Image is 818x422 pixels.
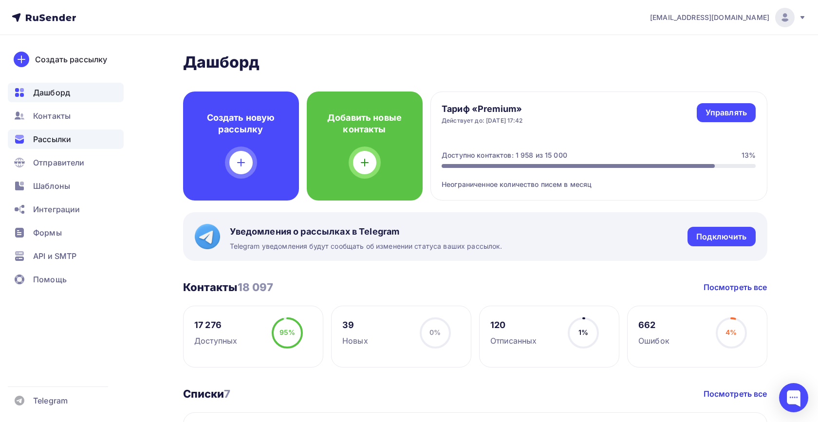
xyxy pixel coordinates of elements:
[33,110,71,122] span: Контакты
[199,112,283,135] h4: Создать новую рассылку
[183,280,274,294] h3: Контакты
[194,319,237,331] div: 17 276
[322,112,407,135] h4: Добавить новые контакты
[342,335,368,347] div: Новых
[33,133,71,145] span: Рассылки
[33,157,85,168] span: Отправители
[238,281,274,294] span: 18 097
[742,150,756,160] div: 13%
[706,107,747,118] div: Управлять
[638,319,669,331] div: 662
[279,328,295,336] span: 95%
[490,335,537,347] div: Отписанных
[8,223,124,242] a: Формы
[696,231,746,242] div: Подключить
[704,388,767,400] a: Посмотреть все
[33,274,67,285] span: Помощь
[342,319,368,331] div: 39
[704,281,767,293] a: Посмотреть все
[8,176,124,196] a: Шаблоны
[429,328,441,336] span: 0%
[183,387,231,401] h3: Списки
[183,53,767,72] h2: Дашборд
[650,13,769,22] span: [EMAIL_ADDRESS][DOMAIN_NAME]
[194,335,237,347] div: Доступных
[33,395,68,406] span: Telegram
[8,153,124,172] a: Отправители
[442,117,523,125] div: Действует до: [DATE] 17:42
[442,150,567,160] div: Доступно контактов: 1 958 из 15 000
[8,106,124,126] a: Контакты
[650,8,806,27] a: [EMAIL_ADDRESS][DOMAIN_NAME]
[442,103,523,115] h4: Тариф «Premium»
[230,241,502,251] span: Telegram уведомления будут сообщать об изменении статуса ваших рассылок.
[33,180,70,192] span: Шаблоны
[33,250,76,262] span: API и SMTP
[725,328,737,336] span: 4%
[638,335,669,347] div: Ошибок
[442,168,756,189] div: Неограниченное количество писем в месяц
[224,387,230,400] span: 7
[8,83,124,102] a: Дашборд
[35,54,107,65] div: Создать рассылку
[578,328,588,336] span: 1%
[33,87,70,98] span: Дашборд
[230,226,502,238] span: Уведомления о рассылках в Telegram
[33,203,80,215] span: Интеграции
[8,129,124,149] a: Рассылки
[33,227,62,239] span: Формы
[490,319,537,331] div: 120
